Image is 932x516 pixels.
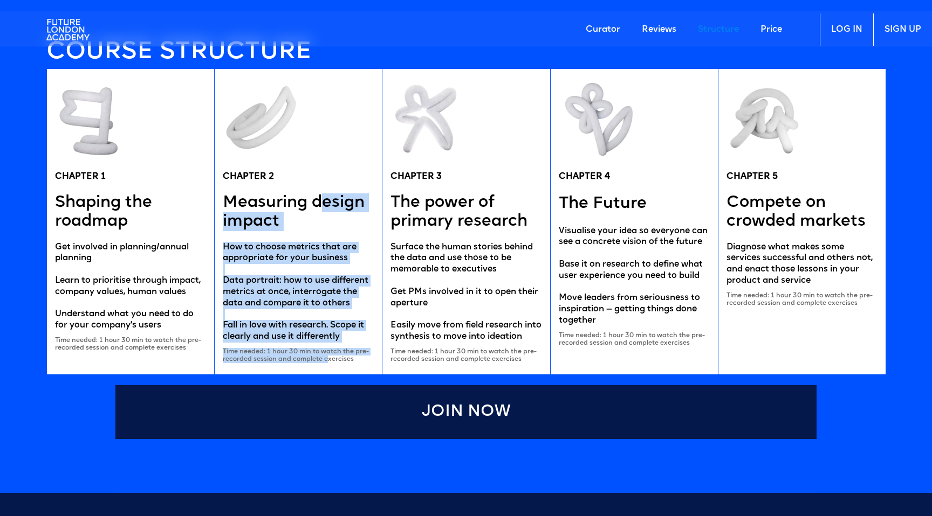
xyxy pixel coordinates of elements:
div: Time needed: 1 hour 30 min to watch the pre-recorded session and complete exercises [223,348,374,364]
div: Time needed: 1 hour 30 min to watch the pre-recorded session and complete exercises [559,332,710,347]
a: Price [750,13,793,46]
h5: CHAPTER 2 [223,171,274,183]
div: Surface the human stories behind the data and use those to be memorable to executives Get PMs inv... [390,242,542,343]
a: Curator [575,13,631,46]
h4: Course STRUCTURE [46,41,885,64]
h5: Shaping the roadmap [55,193,206,231]
a: LOG IN [820,13,873,46]
div: Diagnose what makes some services successful and others not, and enact those lessons in your prod... [727,242,878,287]
h5: CHAPTER 1 [55,171,106,183]
a: Reviews [631,13,687,46]
h5: CHAPTER 4 [559,171,610,183]
div: Get involved in planning/annual planning Learn to prioritise through impact, company values, huma... [55,242,206,331]
div: Time needed: 1 hour 30 min to watch the pre-recorded session and complete exercises [55,337,206,352]
h5: CHAPTER 3 [390,171,442,183]
a: SIGN UP [873,13,932,46]
h5: The power of primary research [390,193,542,231]
div: How to choose metrics that are appropriate for your business Data portrait: how to use different ... [223,242,374,343]
div: Visualise your idea so everyone can see a concrete vision of the future Base it on research to de... [559,226,710,326]
h5: Measuring design impact [223,193,374,231]
h5: Compete on crowded markets [727,193,878,231]
h5: The Future [559,193,647,215]
a: Structure [687,13,750,46]
a: Join Now [115,385,817,439]
div: Time needed: 1 hour 30 min to watch the pre-recorded session and complete exercises [390,348,542,364]
h5: CHAPTER 5 [727,171,778,183]
div: Time needed: 1 hour 30 min to watch the pre-recorded session and complete exercises [727,292,878,308]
